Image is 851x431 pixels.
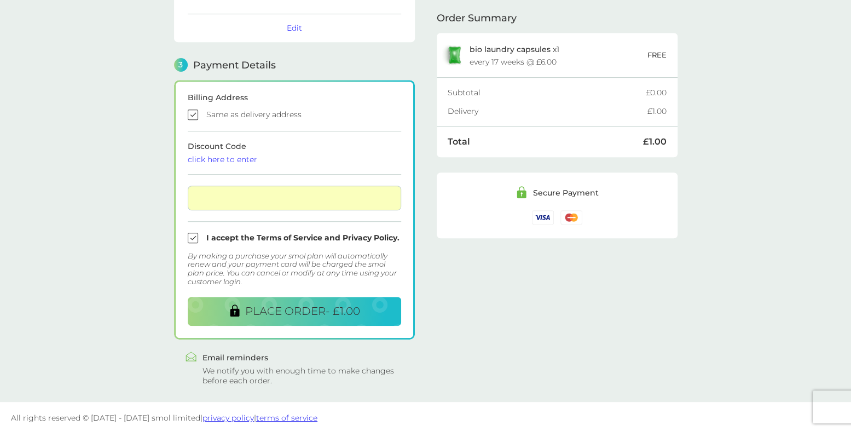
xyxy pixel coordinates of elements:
span: 3 [174,58,188,72]
div: By making a purchase your smol plan will automatically renew and your payment card will be charge... [188,252,401,286]
p: FREE [647,49,667,61]
div: £1.00 [643,137,667,146]
button: PLACE ORDER- £1.00 [188,297,401,326]
span: Order Summary [437,13,517,23]
div: £1.00 [647,107,667,115]
div: Delivery [448,107,647,115]
img: /assets/icons/cards/visa.svg [532,210,554,224]
div: every 17 weeks @ £6.00 [470,58,557,66]
p: x 1 [470,45,559,54]
span: bio laundry capsules [470,44,551,54]
div: £0.00 [646,89,667,96]
span: Payment Details [193,60,276,70]
a: terms of service [256,413,317,423]
div: Billing Address [188,94,401,101]
a: privacy policy [202,413,254,423]
div: Subtotal [448,89,646,96]
img: /assets/icons/cards/mastercard.svg [560,210,582,224]
button: Edit [287,23,302,33]
div: Secure Payment [533,189,599,197]
span: PLACE ORDER - £1.00 [245,304,360,318]
iframe: Secure card payment input frame [192,193,397,203]
div: We notify you with enough time to make changes before each order. [202,366,404,386]
div: click here to enter [188,156,401,163]
div: Total [448,137,643,146]
div: Email reminders [202,354,404,361]
span: Discount Code [188,141,401,163]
